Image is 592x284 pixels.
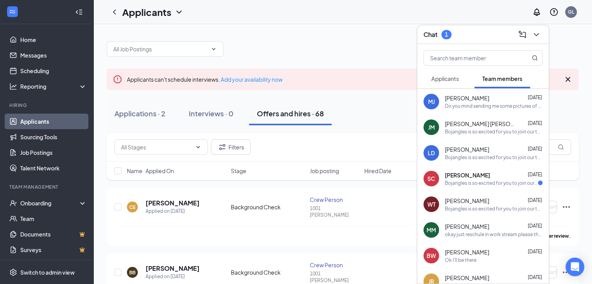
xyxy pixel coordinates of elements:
[122,5,171,19] h1: Applicants
[549,7,559,17] svg: QuestionInfo
[20,226,87,242] a: DocumentsCrown
[129,269,135,276] div: BB
[221,76,283,83] a: Add your availability now
[431,75,459,82] span: Applicants
[174,7,184,17] svg: ChevronDown
[113,45,207,53] input: All Job Postings
[445,257,476,263] div: Ok I'll be there
[558,144,564,150] svg: MagnifyingGlass
[310,205,359,218] div: 1001 [PERSON_NAME]
[427,252,436,259] div: BW
[427,200,436,208] div: WT
[146,273,200,280] div: Applied on [DATE]
[231,268,305,276] div: Background Check
[121,143,192,151] input: All Stages
[20,199,80,207] div: Onboarding
[20,211,87,226] a: Team
[528,146,542,152] span: [DATE]
[189,109,234,118] div: Interviews · 0
[127,167,174,175] span: Name · Applied On
[218,142,227,152] svg: Filter
[532,7,541,17] svg: Notifications
[445,223,489,230] span: [PERSON_NAME]
[532,55,538,61] svg: MagnifyingGlass
[568,9,574,15] div: GL
[9,199,17,207] svg: UserCheck
[445,205,543,212] div: Bojangles is so excited for you to join our team! Do you know anyone else who might be interested...
[562,268,571,277] svg: Ellipses
[445,146,489,153] span: [PERSON_NAME]
[427,175,435,182] div: SC
[129,204,135,210] div: CE
[113,75,122,84] svg: Error
[20,160,87,176] a: Talent Network
[445,231,543,238] div: okay just reschule in work stream please thank u
[516,28,529,41] button: ComposeMessage
[445,154,543,161] div: Bojangles is so excited for you to join our team! Do you know anyone else who might be interested...
[530,28,543,41] button: ChevronDown
[20,242,87,258] a: SurveysCrown
[20,129,87,145] a: Sourcing Tools
[20,268,75,276] div: Switch to admin view
[9,8,16,16] svg: WorkstreamLogo
[562,202,571,212] svg: Ellipses
[231,203,305,211] div: Background Check
[445,103,543,109] div: Do you mind sending me some pictures of the documents I signed so I can over look it and can you ...
[428,149,435,157] div: LD
[528,172,542,177] span: [DATE]
[9,82,17,90] svg: Analysis
[231,167,246,175] span: Stage
[20,63,87,79] a: Scheduling
[211,139,251,155] button: Filter Filters
[528,95,542,100] span: [DATE]
[310,196,359,203] div: Crew Person
[566,258,584,276] div: Open Intercom Messenger
[20,47,87,63] a: Messages
[310,270,359,284] div: 1001 [PERSON_NAME]
[538,233,571,239] b: further review.
[9,102,85,109] div: Hiring
[528,223,542,229] span: [DATE]
[257,109,324,118] div: Offers and hires · 68
[9,184,85,190] div: Team Management
[512,266,557,279] button: Waiting on Applicant
[518,30,527,39] svg: ComposeMessage
[127,76,283,83] span: Applicants can't schedule interviews.
[9,268,17,276] svg: Settings
[445,248,489,256] span: [PERSON_NAME]
[445,94,489,102] span: [PERSON_NAME]
[211,46,217,52] svg: ChevronDown
[20,32,87,47] a: Home
[528,120,542,126] span: [DATE]
[428,123,435,131] div: JM
[482,75,522,82] span: Team members
[445,180,538,186] div: Bojangles is so excited for you to join our team! Do you know anyone else who might be interested...
[424,51,516,65] input: Search team member
[146,199,200,207] h5: [PERSON_NAME]
[528,249,542,254] span: [DATE]
[445,31,448,38] div: 1
[428,98,435,105] div: MJ
[20,114,87,129] a: Applicants
[20,145,87,160] a: Job Postings
[445,197,489,205] span: [PERSON_NAME]
[114,109,165,118] div: Applications · 2
[528,274,542,280] span: [DATE]
[75,8,83,16] svg: Collapse
[563,75,573,84] svg: Cross
[445,171,490,179] span: [PERSON_NAME]
[528,197,542,203] span: [DATE]
[445,120,515,128] span: [PERSON_NAME] [PERSON_NAME]
[146,207,200,215] div: Applied on [DATE]
[445,274,489,282] span: [PERSON_NAME]
[532,30,541,39] svg: ChevronDown
[445,128,543,135] div: Bojangles is so excited for you to join our team! Do you know anyone else who might be interested...
[364,167,392,175] span: Hired Date
[512,201,557,213] button: Waiting on Applicant
[146,264,200,273] h5: [PERSON_NAME]
[195,144,201,150] svg: ChevronDown
[110,7,119,17] svg: ChevronLeft
[20,82,87,90] div: Reporting
[423,30,437,39] h3: Chat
